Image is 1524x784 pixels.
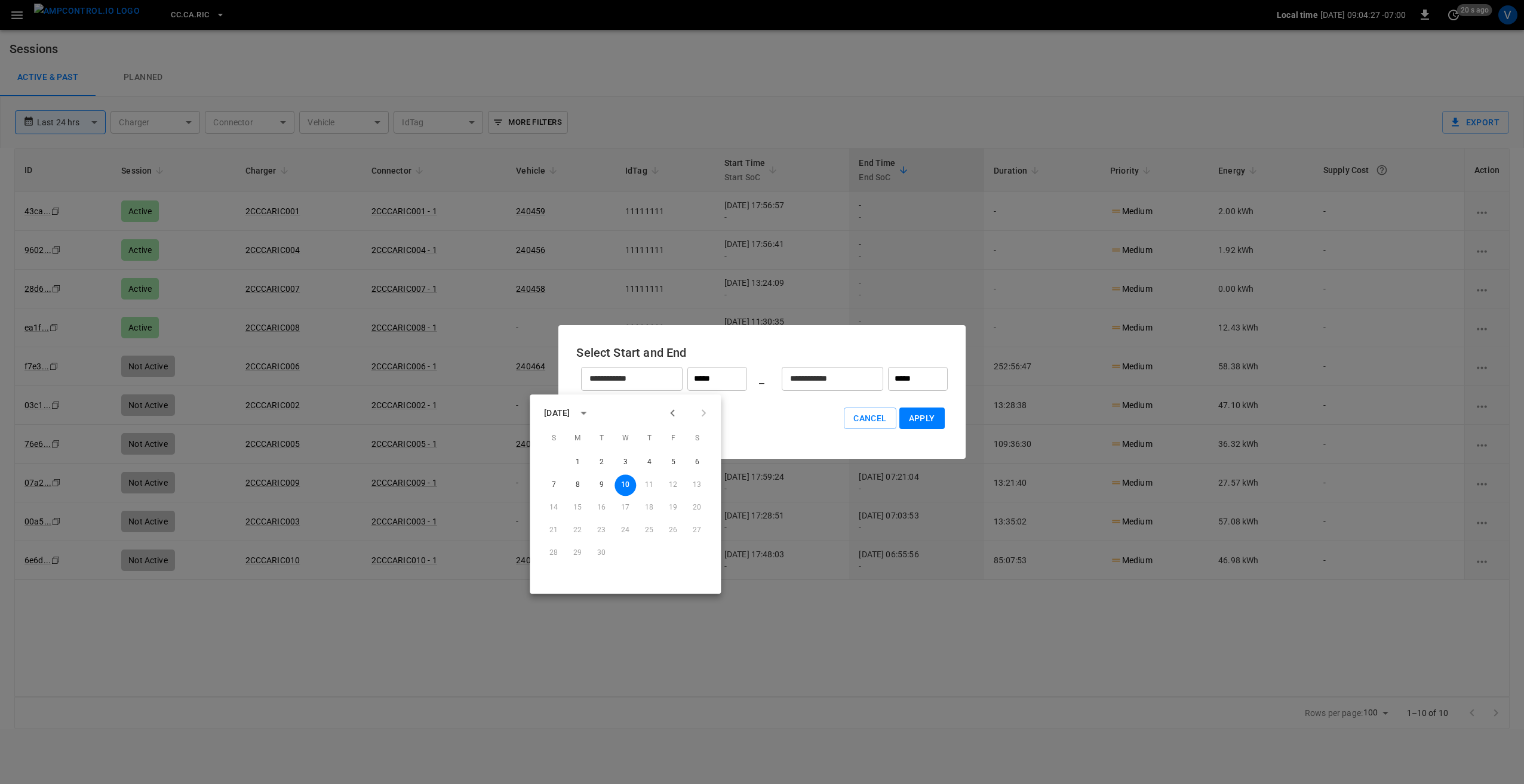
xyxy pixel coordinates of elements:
[543,427,564,450] span: Sunday
[638,427,660,450] span: Thursday
[567,452,588,473] button: 1
[638,452,660,473] button: 4
[567,427,588,450] span: Monday
[662,427,684,450] span: Friday
[591,452,612,473] button: 2
[614,452,636,473] button: 3
[573,403,594,423] button: calendar view is open, switch to year view
[543,474,564,496] button: 7
[662,452,684,473] button: 5
[591,427,612,450] span: Tuesday
[844,408,896,430] button: Cancel
[759,369,764,388] h6: _
[899,408,945,430] button: Apply
[686,427,708,450] span: Saturday
[591,474,612,496] button: 9
[544,407,570,419] div: [DATE]
[614,427,636,450] span: Wednesday
[614,474,636,496] button: 10
[686,452,708,473] button: 6
[567,474,588,496] button: 8
[576,343,947,362] h6: Select Start and End
[662,403,683,423] button: Previous month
